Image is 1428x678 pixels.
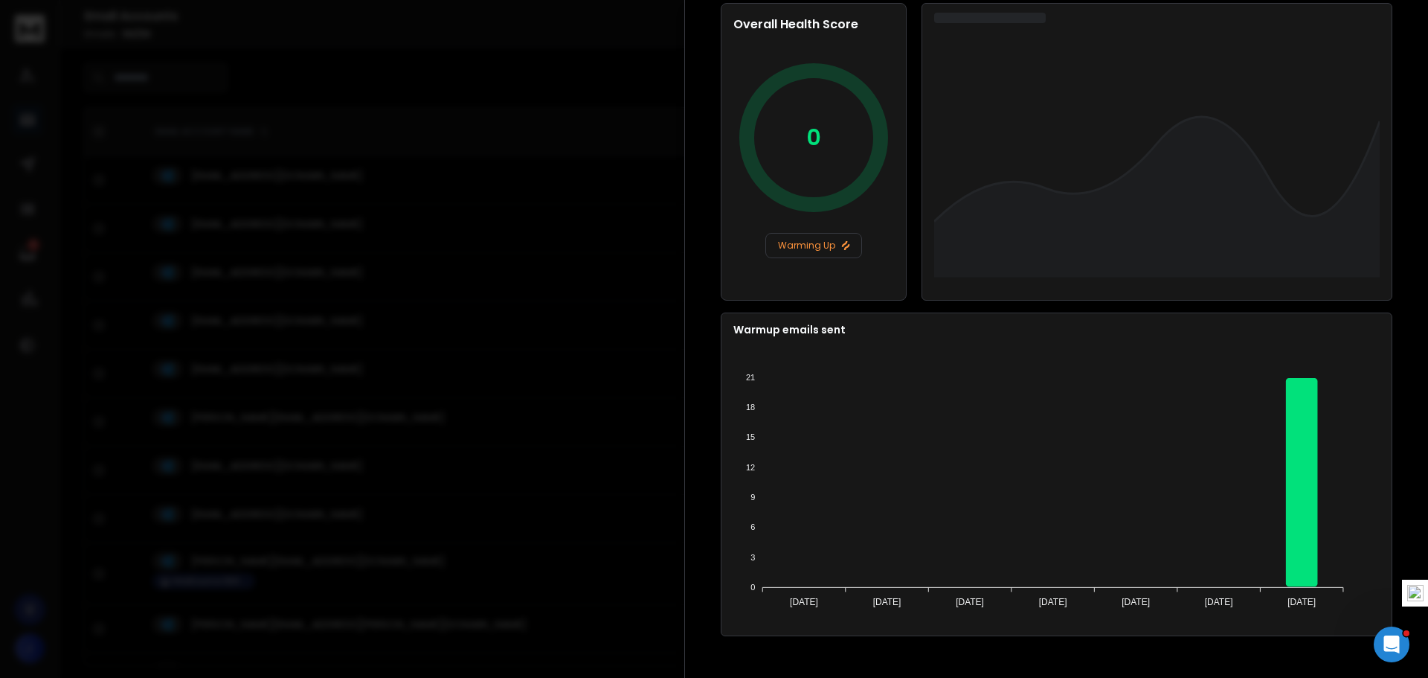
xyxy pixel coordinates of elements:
[772,240,855,252] p: Warming Up
[1374,627,1409,662] iframe: Intercom live chat
[733,322,1380,337] p: Warmup emails sent
[1122,597,1150,607] tspan: [DATE]
[750,522,755,531] tspan: 6
[746,403,755,412] tspan: 18
[750,553,755,562] tspan: 3
[746,373,755,382] tspan: 21
[746,463,755,472] tspan: 12
[750,583,755,592] tspan: 0
[1205,597,1233,607] tspan: [DATE]
[1039,597,1067,607] tspan: [DATE]
[750,493,755,502] tspan: 9
[1287,597,1316,607] tspan: [DATE]
[790,597,818,607] tspan: [DATE]
[733,16,894,33] h2: Overall Health Score
[956,597,984,607] tspan: [DATE]
[806,124,821,151] p: 0
[873,597,901,607] tspan: [DATE]
[746,432,755,441] tspan: 15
